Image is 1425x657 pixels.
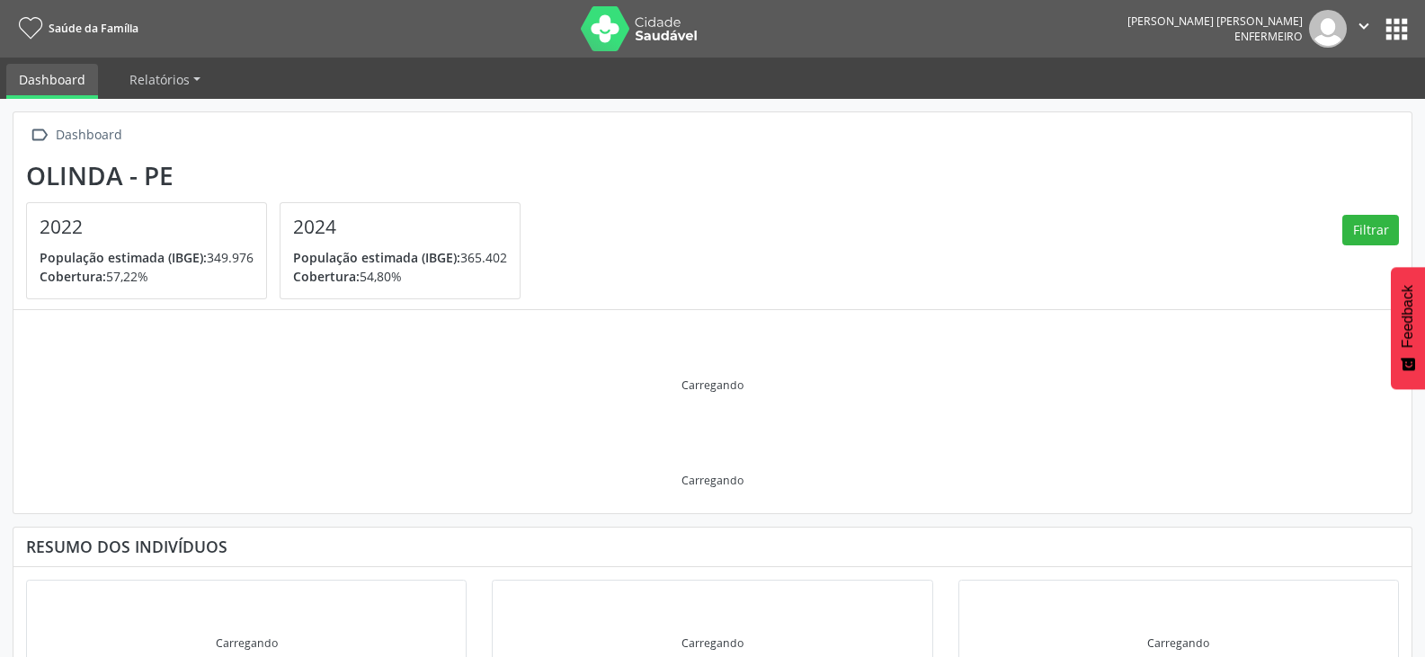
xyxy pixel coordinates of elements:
[40,216,254,238] h4: 2022
[129,71,190,88] span: Relatórios
[26,122,52,148] i: 
[1354,16,1374,36] i: 
[1309,10,1347,48] img: img
[1391,267,1425,389] button: Feedback - Mostrar pesquisa
[26,122,125,148] a:  Dashboard
[52,122,125,148] div: Dashboard
[1342,215,1399,245] button: Filtrar
[26,537,1399,556] div: Resumo dos indivíduos
[681,635,744,651] div: Carregando
[1127,13,1303,29] div: [PERSON_NAME] [PERSON_NAME]
[40,267,254,286] p: 57,22%
[293,248,507,267] p: 365.402
[1400,285,1416,348] span: Feedback
[216,635,278,651] div: Carregando
[26,161,533,191] div: Olinda - PE
[6,64,98,99] a: Dashboard
[293,249,460,266] span: População estimada (IBGE):
[1347,10,1381,48] button: 
[293,268,360,285] span: Cobertura:
[293,267,507,286] p: 54,80%
[681,377,744,393] div: Carregando
[681,473,744,488] div: Carregando
[40,248,254,267] p: 349.976
[1147,635,1209,651] div: Carregando
[293,216,507,238] h4: 2024
[40,268,106,285] span: Cobertura:
[13,13,138,43] a: Saúde da Família
[40,249,207,266] span: População estimada (IBGE):
[117,64,213,95] a: Relatórios
[1381,13,1412,45] button: apps
[1234,29,1303,44] span: Enfermeiro
[49,21,138,36] span: Saúde da Família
